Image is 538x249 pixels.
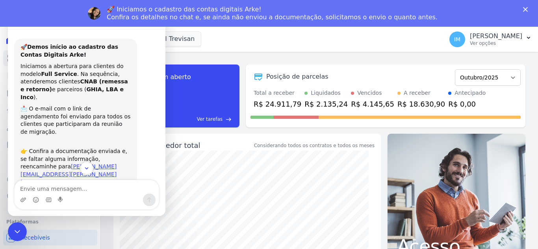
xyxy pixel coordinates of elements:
[131,140,252,151] div: Saldo devedor total
[455,89,486,97] div: Antecipado
[523,7,531,12] div: Fechar
[3,172,97,187] a: Crédito
[397,99,445,109] div: R$ 18.630,90
[197,116,223,123] span: Ver tarefas
[454,37,460,42] span: IM
[3,102,97,118] a: Lotes
[226,116,232,122] span: east
[135,186,148,198] button: Enviar uma mensagem
[13,97,123,128] div: 📩 O e-mail com o link de agendamento foi enviado para todos os clientes que participaram da reuni...
[143,116,232,123] a: Ver tarefas east
[13,78,116,92] b: GHIA, LBA e Inco
[12,189,19,195] button: Upload do anexo
[3,137,97,153] a: Minha Carteira
[357,89,382,97] div: Vencidos
[6,31,129,249] div: 🚀Demos início ao cadastro das Contas Digitais Arke!Iniciamos a abertura para clientes do modeloFu...
[20,234,50,242] span: Recebíveis
[37,189,44,195] button: Selecionador de GIF
[13,55,123,93] div: Iniciamos a abertura para clientes do modelo . Na sequência, atenderemos clientes e parceiros ( ).
[13,132,123,179] div: 👉 Confira a documentação enviada e, se faltar alguma informação, reencaminhe para .
[13,36,110,50] b: Demos início ao cadastro das Contas Digitais Arke!
[311,89,341,97] div: Liquidados
[254,142,375,149] div: Considerando todos os contratos e todos os meses
[3,154,97,170] a: Transferências
[3,68,97,83] a: Contratos
[50,189,56,195] button: Start recording
[470,40,522,46] p: Ver opções
[254,89,301,97] div: Total a receber
[3,230,97,245] a: Recebíveis
[3,189,97,205] a: Negativação
[8,8,165,216] iframe: Intercom live chat
[351,99,394,109] div: R$ 4.145,65
[72,154,85,167] button: Scroll to bottom
[38,10,51,18] p: Ativo
[13,70,120,85] b: CNAB (remessa e retorno)
[8,222,27,241] iframe: Intercom live chat
[470,32,522,40] p: [PERSON_NAME]
[88,7,100,20] img: Profile image for Adriane
[123,3,138,18] button: Início
[7,172,151,186] textarea: Envie uma mensagem...
[25,189,31,195] button: Selecionador de Emoji
[3,85,97,101] a: Parcelas
[13,35,123,51] div: 🚀
[254,99,301,109] div: R$ 24.911,79
[33,63,69,69] b: Full Service
[107,6,438,21] div: 🚀 Iniciamos o cadastro das contas digitais Arke! Confira os detalhes no chat e, se ainda não envi...
[404,89,430,97] div: A receber
[6,217,94,227] div: Plataformas
[266,72,328,81] div: Posição de parcelas
[304,99,348,109] div: R$ 2.135,24
[443,28,538,50] button: IM [PERSON_NAME] Ver opções
[138,3,152,17] div: Fechar
[448,99,486,109] div: R$ 0,00
[3,120,97,135] a: Clientes
[3,50,97,66] a: Visão Geral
